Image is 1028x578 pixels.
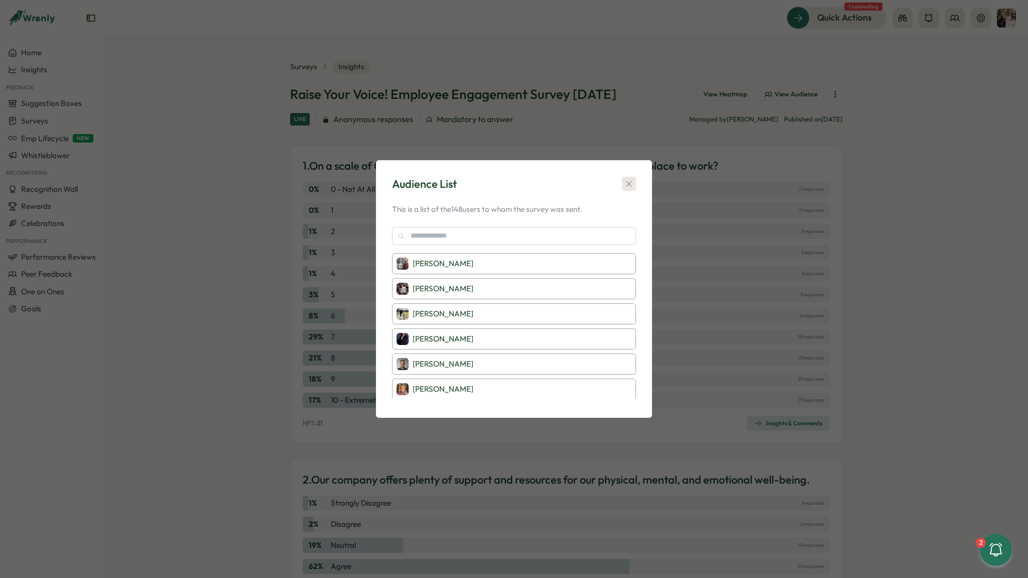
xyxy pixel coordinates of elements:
[413,283,473,294] p: [PERSON_NAME]
[413,384,473,395] p: [PERSON_NAME]
[397,308,409,320] img: Nicole Ponton
[413,258,473,269] p: [PERSON_NAME]
[397,258,409,270] img: Craig Broughton
[397,383,409,395] img: Molly Hayward
[413,308,473,319] p: [PERSON_NAME]
[413,333,473,344] p: [PERSON_NAME]
[976,538,986,548] div: 2
[392,176,457,192] div: Audience List
[397,333,409,345] img: Peter Nixon
[413,359,473,370] p: [PERSON_NAME]
[397,358,409,370] img: Jamie Batabyal
[397,283,409,295] img: Josh Wells
[392,204,636,215] p: This is a list of the 148 users to whom the survey was sent.
[980,534,1012,566] button: 2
